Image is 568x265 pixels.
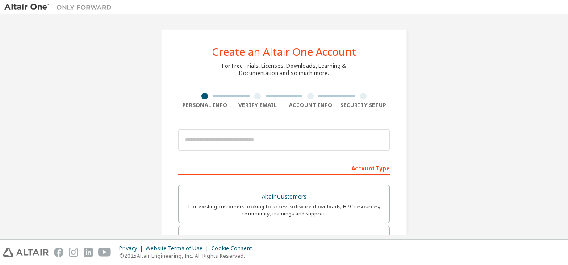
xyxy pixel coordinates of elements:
img: Altair One [4,3,116,12]
div: Students [184,232,384,244]
img: youtube.svg [98,248,111,257]
div: Account Info [284,102,337,109]
div: For Free Trials, Licenses, Downloads, Learning & Documentation and so much more. [222,62,346,77]
div: Account Type [178,161,390,175]
p: © 2025 Altair Engineering, Inc. All Rights Reserved. [119,252,257,260]
div: Cookie Consent [211,245,257,252]
div: Altair Customers [184,190,384,203]
img: facebook.svg [54,248,63,257]
div: Verify Email [231,102,284,109]
div: Website Terms of Use [146,245,211,252]
img: linkedin.svg [84,248,93,257]
img: altair_logo.svg [3,248,49,257]
div: For existing customers looking to access software downloads, HPC resources, community, trainings ... [184,203,384,217]
div: Privacy [119,245,146,252]
div: Create an Altair One Account [212,46,356,57]
img: instagram.svg [69,248,78,257]
div: Personal Info [178,102,231,109]
div: Security Setup [337,102,390,109]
